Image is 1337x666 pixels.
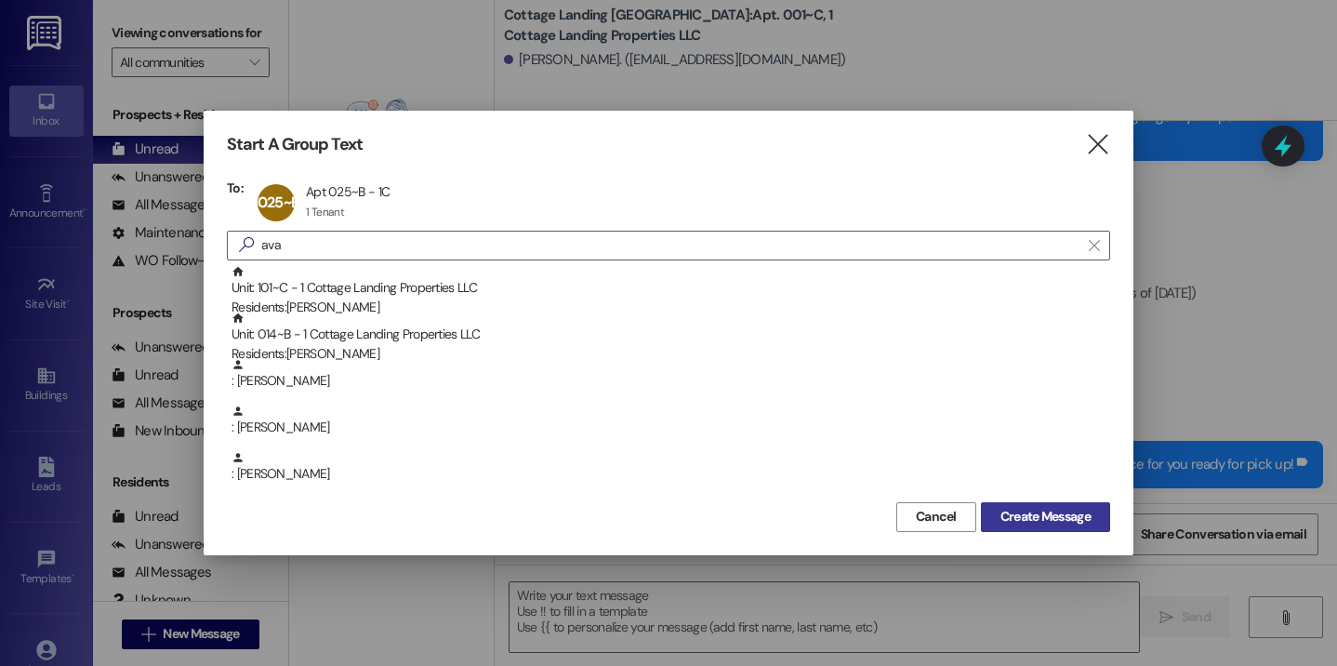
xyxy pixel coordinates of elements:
div: 1 Tenant [306,205,344,220]
div: Unit: 014~B - 1 Cottage Landing Properties LLC [232,312,1110,365]
h3: Start A Group Text [227,134,363,155]
div: Apt 025~B - 1C [306,183,390,200]
button: Clear text [1079,232,1109,260]
div: : [PERSON_NAME] [232,451,1110,484]
div: Unit: 014~B - 1 Cottage Landing Properties LLCResidents:[PERSON_NAME] [227,312,1110,358]
div: : [PERSON_NAME] [227,358,1110,405]
button: Create Message [981,502,1110,532]
div: Residents: [PERSON_NAME] [232,344,1110,364]
div: Unit: 101~C - 1 Cottage Landing Properties LLC [232,265,1110,318]
div: : [PERSON_NAME] [232,405,1110,437]
span: Cancel [916,507,957,526]
i:  [1089,238,1099,253]
div: : [PERSON_NAME] [232,358,1110,391]
button: Cancel [896,502,976,532]
input: Search for any contact or apartment [261,233,1079,259]
div: Unit: 101~C - 1 Cottage Landing Properties LLCResidents:[PERSON_NAME] [227,265,1110,312]
i:  [232,235,261,255]
span: 025~B [258,193,299,212]
div: Residents: [PERSON_NAME] [232,298,1110,317]
h3: To: [227,180,244,196]
div: : [PERSON_NAME] [227,451,1110,498]
span: Create Message [1000,507,1091,526]
i:  [1085,135,1110,154]
div: : [PERSON_NAME] [227,405,1110,451]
